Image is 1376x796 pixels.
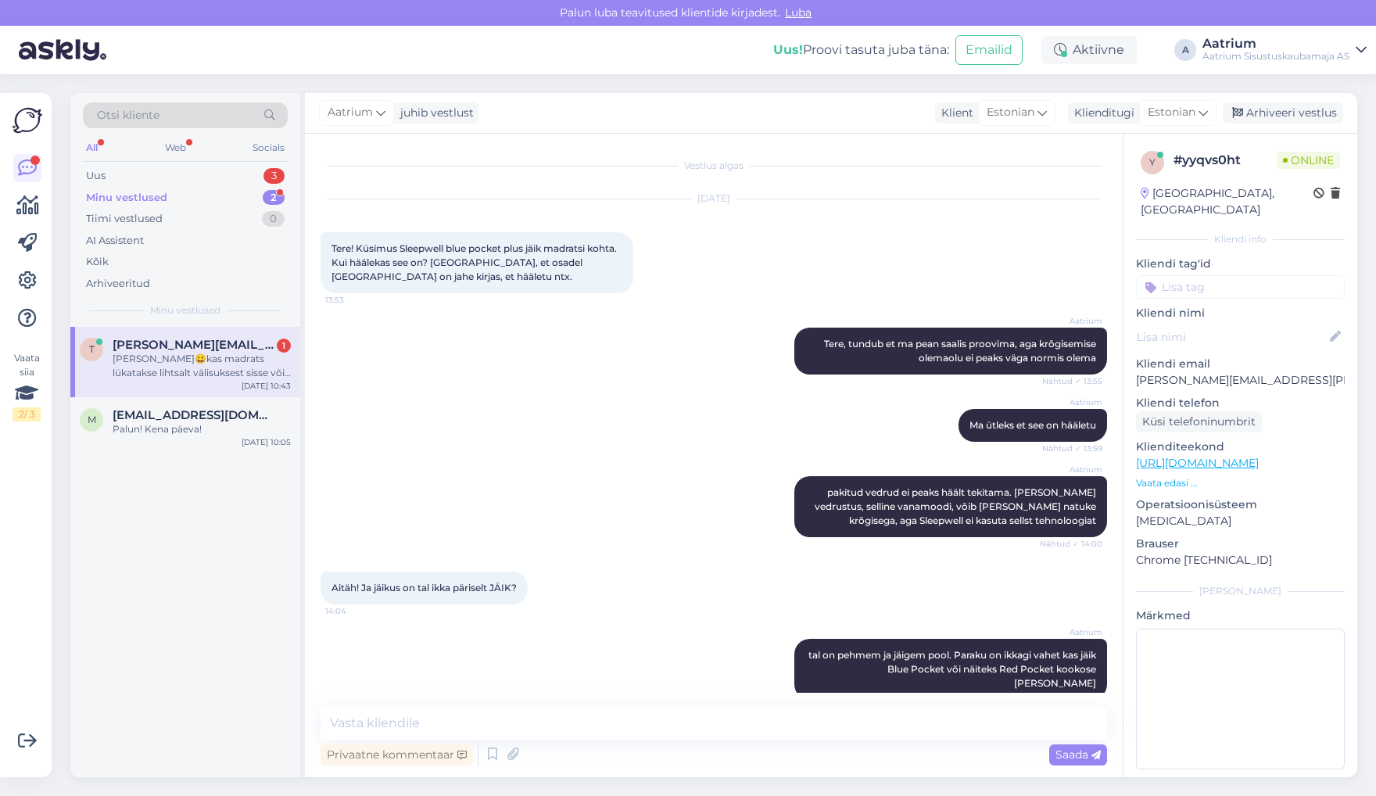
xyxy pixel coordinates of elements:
[955,35,1023,65] button: Emailid
[13,407,41,421] div: 2 / 3
[331,242,619,282] span: Tere! Küsimus Sleepwell blue pocket plus jäik madratsi kohta. Kui häälekas see on? [GEOGRAPHIC_DA...
[1068,105,1134,121] div: Klienditugi
[263,168,285,184] div: 3
[83,138,101,158] div: All
[150,303,220,317] span: Minu vestlused
[113,338,275,352] span: teele.tarum@mail.ee
[1136,256,1345,272] p: Kliendi tag'id
[97,107,159,124] span: Otsi kliente
[321,159,1107,173] div: Vestlus algas
[824,338,1098,364] span: Tere, tundub et ma pean saalis proovima, aga krõgisemise olemaolu ei peaks väga normis olema
[162,138,189,158] div: Web
[1040,538,1102,550] span: Nähtud ✓ 14:00
[86,168,106,184] div: Uus
[1136,456,1259,470] a: [URL][DOMAIN_NAME]
[277,339,291,353] div: 1
[1044,315,1102,327] span: Aatrium
[1148,104,1195,121] span: Estonian
[1136,608,1345,624] p: Märkmed
[113,408,275,422] span: maarika.oidekivi@gmail.com
[808,649,1098,689] span: tal on pehmem ja jäigem pool. Paraku on ikkagi vahet kas jäik Blue Pocket või näiteks Red Pocket ...
[88,414,96,425] span: m
[113,352,291,380] div: [PERSON_NAME]😀kas madrats lükatakse lihtsalt välisuksest sisse või viiakse magamistuppa?
[1136,439,1345,455] p: Klienditeekond
[86,233,144,249] div: AI Assistent
[1136,305,1345,321] p: Kliendi nimi
[89,343,95,355] span: t
[1044,464,1102,475] span: Aatrium
[1174,39,1196,61] div: A
[321,192,1107,206] div: [DATE]
[780,5,816,20] span: Luba
[1136,476,1345,490] p: Vaata edasi ...
[969,419,1096,431] span: Ma ütleks et see on hääletu
[262,211,285,227] div: 0
[773,41,949,59] div: Proovi tasuta juba täna:
[321,744,473,766] div: Privaatne kommentaar
[1136,411,1262,432] div: Küsi telefoninumbrit
[1277,152,1340,169] span: Online
[1136,395,1345,411] p: Kliendi telefon
[249,138,288,158] div: Socials
[1136,275,1345,299] input: Lisa tag
[1136,552,1345,568] p: Chrome [TECHNICAL_ID]
[1055,748,1101,762] span: Saada
[13,106,42,135] img: Askly Logo
[331,582,517,593] span: Aitäh! Ja jäikus on tal ikka päriselt JÄIK?
[86,211,163,227] div: Tiimi vestlused
[242,380,291,392] div: [DATE] 10:43
[1136,232,1345,246] div: Kliendi info
[86,254,109,270] div: Kõik
[773,42,803,57] b: Uus!
[1041,36,1137,64] div: Aktiivne
[328,104,373,121] span: Aatrium
[815,486,1098,526] span: pakitud vedrud ei peaks häält tekitama. [PERSON_NAME] vedrustus, selline vanamoodi, võib [PERSON_...
[394,105,474,121] div: juhib vestlust
[1223,102,1343,124] div: Arhiveeri vestlus
[325,294,384,306] span: 13:53
[1042,443,1102,454] span: Nähtud ✓ 13:59
[1136,497,1345,513] p: Operatsioonisüsteem
[113,422,291,436] div: Palun! Kena päeva!
[86,190,167,206] div: Minu vestlused
[1202,38,1367,63] a: AatriumAatrium Sisustuskaubamaja AS
[935,105,973,121] div: Klient
[1149,156,1156,168] span: y
[1136,584,1345,598] div: [PERSON_NAME]
[1042,375,1102,387] span: Nähtud ✓ 13:55
[1141,185,1313,218] div: [GEOGRAPHIC_DATA], [GEOGRAPHIC_DATA]
[1202,38,1349,50] div: Aatrium
[1174,151,1277,170] div: # yyqvs0ht
[1136,513,1345,529] p: [MEDICAL_DATA]
[1202,50,1349,63] div: Aatrium Sisustuskaubamaja AS
[242,436,291,448] div: [DATE] 10:05
[1136,372,1345,389] p: [PERSON_NAME][EMAIL_ADDRESS][PERSON_NAME][DOMAIN_NAME]
[1044,626,1102,638] span: Aatrium
[1044,396,1102,408] span: Aatrium
[1136,536,1345,552] p: Brauser
[987,104,1034,121] span: Estonian
[1137,328,1327,346] input: Lisa nimi
[13,351,41,421] div: Vaata siia
[325,605,384,617] span: 14:04
[1136,356,1345,372] p: Kliendi email
[263,190,285,206] div: 2
[86,276,150,292] div: Arhiveeritud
